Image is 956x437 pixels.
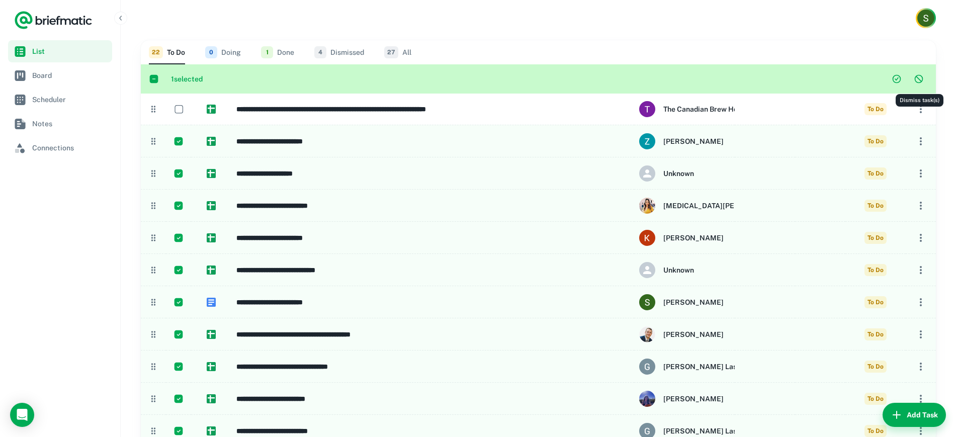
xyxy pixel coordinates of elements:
[864,361,887,373] span: To Do
[639,198,655,214] img: ALV-UjWMIglBqA9fXSwaUq-4h4AlIZatuHXDLmL41GbiVKtaIo-6yu4=s64
[663,393,724,404] h6: [PERSON_NAME]
[32,46,108,57] span: List
[149,46,163,58] span: 22
[864,232,887,244] span: To Do
[314,46,326,58] span: 4
[32,118,108,129] span: Notes
[639,391,724,407] div: Natalie Kalagimalho
[864,264,887,276] span: To Do
[864,103,887,115] span: To Do
[261,46,273,58] span: 1
[663,361,740,372] h6: [PERSON_NAME] Last
[314,40,364,64] button: Dismissed
[639,165,694,182] div: Unknown
[883,403,946,427] button: Add Task
[639,101,655,117] img: ACg8ocKWGxr1ukoaoMyee8qTSvg4ChfVvRHFzjLaU7sd2sUy0tBeug=s64
[149,40,185,64] button: To Do
[205,40,241,64] button: Doing
[207,233,216,242] img: https://app.briefmatic.com/assets/tasktypes/vnd.google-apps.spreadsheet.png
[639,133,724,149] div: Zamir Janmohamed
[639,326,655,342] img: ALV-UjUU0uLvt_rtqdzSegZtWKslwyeV2S-of_PjkwWJuvF_EqOcaddGbA=s64
[8,89,112,111] a: Scheduler
[8,40,112,62] a: List
[864,167,887,180] span: To Do
[8,137,112,159] a: Connections
[207,266,216,275] img: https://app.briefmatic.com/assets/tasktypes/vnd.google-apps.spreadsheet.png
[663,265,694,276] h6: Unknown
[32,70,108,81] span: Board
[864,135,887,147] span: To Do
[207,105,216,114] img: https://app.briefmatic.com/assets/tasktypes/vnd.google-apps.spreadsheet.png
[864,296,887,308] span: To Do
[14,10,93,30] a: Logo
[207,137,216,146] img: https://app.briefmatic.com/assets/tasktypes/vnd.google-apps.spreadsheet.png
[663,425,740,436] h6: [PERSON_NAME] Last
[864,328,887,340] span: To Do
[663,232,724,243] h6: [PERSON_NAME]
[639,198,783,214] div: Tora Logan
[864,425,887,437] span: To Do
[639,133,655,149] img: ACg8ocLEuI9pNr0OXv8zNT41QgJb4-yArPlcXaVusYa-ejY7hEASdA=s64
[207,362,216,371] img: https://app.briefmatic.com/assets/tasktypes/vnd.google-apps.spreadsheet.png
[663,104,749,115] h6: The Canadian Brew House
[384,40,411,64] button: All
[639,359,655,375] img: ACg8ocJPi-ZiPvlaZ3KTEN_ET6aVUcFw4tEhHWETchcpi1tv7jMMPOM=s64
[384,46,398,58] span: 27
[32,94,108,105] span: Scheduler
[171,73,888,84] h6: 1 selected
[639,294,724,310] div: Shaun Symchyck
[917,10,934,27] img: Shaun Symchyck
[261,40,294,64] button: Done
[864,393,887,405] span: To Do
[639,101,749,117] div: The Canadian Brew House
[639,391,655,407] img: ALV-UjUFA_K5z4gLr_vnHRXt0l7yZ0jWno5wfSMUrZBxSpmfX1QQ6dk=s64
[663,200,783,211] h6: [MEDICAL_DATA][PERSON_NAME]
[864,200,887,212] span: To Do
[207,426,216,435] img: https://app.briefmatic.com/assets/tasktypes/vnd.google-apps.spreadsheet.png
[207,394,216,403] img: https://app.briefmatic.com/assets/tasktypes/vnd.google-apps.spreadsheet.png
[10,403,34,427] div: Open Intercom Messenger
[8,113,112,135] a: Notes
[639,262,694,278] div: Unknown
[896,94,943,107] div: Dismiss task(s)
[639,294,655,310] img: ACg8ocLbPpEeb44ygASudI_M8MrJh0M8vqT81-ADGEEDc-zi9xP_DA=s64
[639,326,724,342] div: Jordan Bodnar
[8,64,112,86] a: Board
[207,298,216,307] img: https://app.briefmatic.com/assets/tasktypes/vnd.google-apps.document.png
[639,230,655,246] img: ACg8ocK8ODVulqoV53oFyEAeIrBUTII3VUr2lCa3ziz3OVwfaHA2FQ=s64
[916,8,936,28] button: Account button
[207,169,216,178] img: https://app.briefmatic.com/assets/tasktypes/vnd.google-apps.spreadsheet.png
[888,70,906,88] button: Complete task(s)
[910,70,928,88] button: Dismiss task(s)
[639,230,724,246] div: Kyle Dass
[663,297,724,308] h6: [PERSON_NAME]
[207,201,216,210] img: https://app.briefmatic.com/assets/tasktypes/vnd.google-apps.spreadsheet.png
[32,142,108,153] span: Connections
[207,330,216,339] img: https://app.briefmatic.com/assets/tasktypes/vnd.google-apps.spreadsheet.png
[663,136,724,147] h6: [PERSON_NAME]
[205,46,217,58] span: 0
[663,329,724,340] h6: [PERSON_NAME]
[663,168,694,179] h6: Unknown
[639,359,740,375] div: Graham Last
